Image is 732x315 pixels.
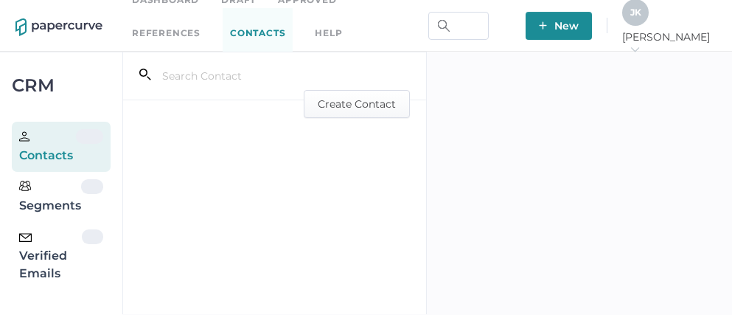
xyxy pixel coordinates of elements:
span: New [539,12,579,40]
div: Segments [19,179,81,215]
a: Create Contact [304,96,410,110]
i: search_left [139,69,151,80]
span: Create Contact [318,91,396,117]
span: [PERSON_NAME] [622,30,717,57]
img: search.bf03fe8b.svg [438,20,450,32]
img: person.20a629c4.svg [19,131,29,142]
button: New [526,12,592,40]
img: email-icon-black.c777dcea.svg [19,233,32,242]
a: Contacts [223,8,293,59]
input: Search Contact [151,62,341,90]
div: Contacts [19,129,76,165]
div: Verified Emails [19,229,82,283]
img: papercurve-logo-colour.7244d18c.svg [15,18,102,36]
span: J K [630,7,641,18]
div: CRM [12,79,111,92]
button: Create Contact [304,90,410,118]
img: plus-white.e19ec114.svg [539,21,547,30]
div: help [315,25,342,41]
a: References [132,25,201,41]
input: Search Workspace [428,12,489,40]
img: segments.b9481e3d.svg [19,180,31,192]
i: arrow_right [630,44,640,55]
